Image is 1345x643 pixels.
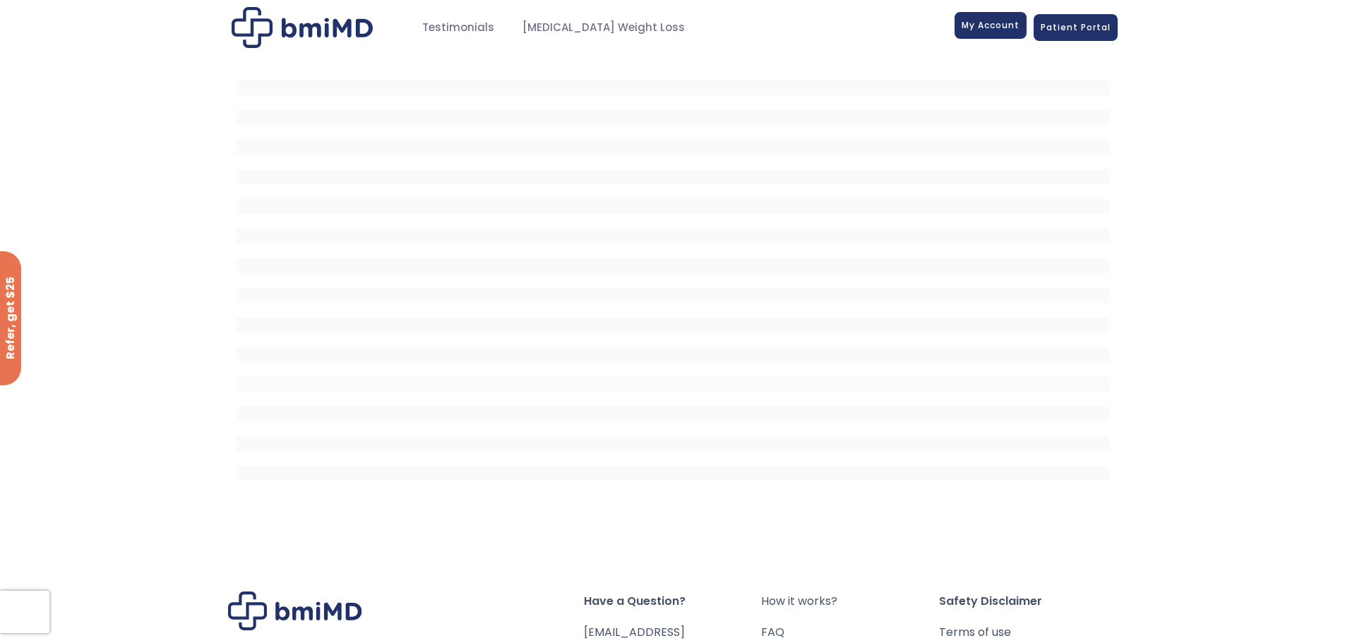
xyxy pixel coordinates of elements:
[508,14,699,42] a: [MEDICAL_DATA] Weight Loss
[408,14,508,42] a: Testimonials
[584,591,762,611] span: Have a Question?
[522,20,685,36] span: [MEDICAL_DATA] Weight Loss
[939,591,1117,611] span: Safety Disclaimer
[422,20,494,36] span: Testimonials
[11,589,164,632] iframe: Sign Up via Text for Offers
[232,7,373,48] img: Patient Messaging Portal
[228,591,362,630] img: Brand Logo
[939,623,1117,642] a: Terms of use
[955,12,1027,39] a: My Account
[761,623,939,642] a: FAQ
[962,19,1020,31] span: My Account
[237,66,1109,489] iframe: MDI Patient Messaging Portal
[761,591,939,611] a: How it works?
[1034,14,1118,41] a: Patient Portal
[1041,21,1111,33] span: Patient Portal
